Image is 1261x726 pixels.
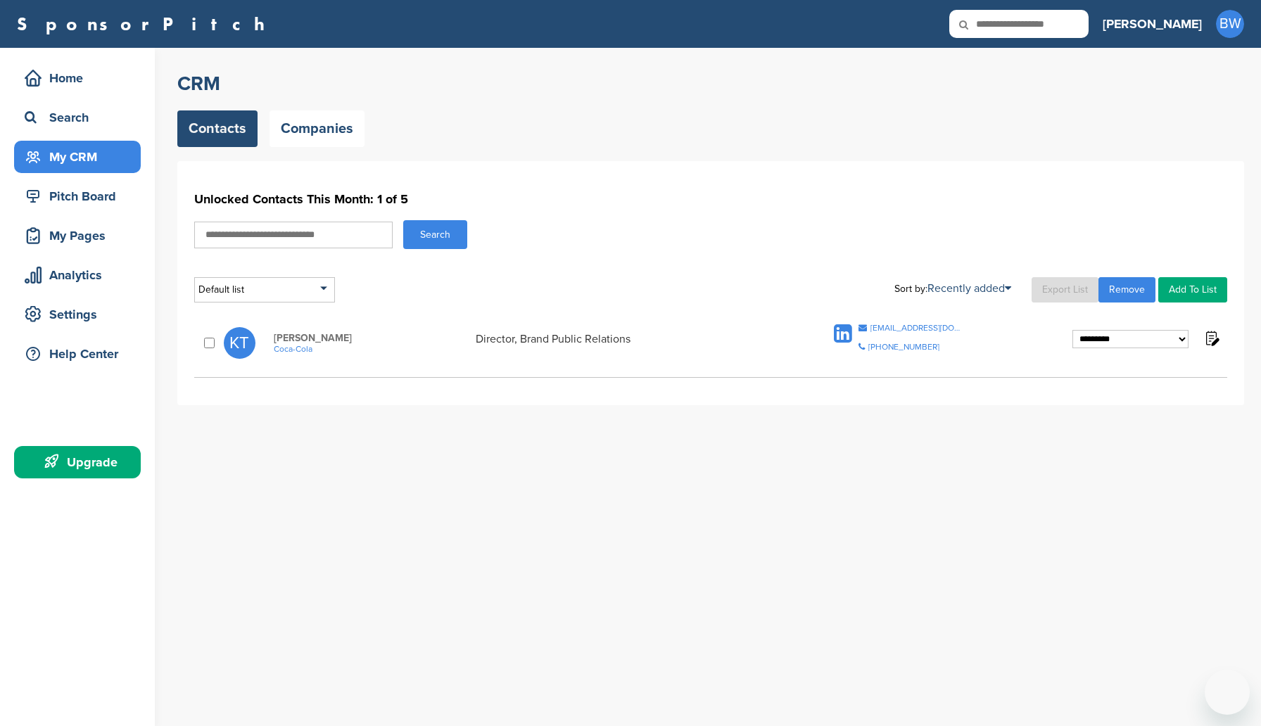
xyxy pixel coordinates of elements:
[224,327,255,359] span: KT
[1203,329,1220,347] img: Notes
[21,223,141,248] div: My Pages
[894,283,1011,294] div: Sort by:
[21,450,141,475] div: Upgrade
[868,343,939,351] div: [PHONE_NUMBER]
[14,180,141,212] a: Pitch Board
[194,277,335,302] div: Default list
[270,110,365,147] a: Companies
[21,144,141,170] div: My CRM
[870,324,964,332] div: [EMAIL_ADDRESS][DOMAIN_NAME]
[194,186,1227,212] h1: Unlocked Contacts This Month: 1 of 5
[14,62,141,94] a: Home
[1216,10,1244,38] span: BW
[21,302,141,327] div: Settings
[1098,277,1155,302] a: Remove
[1205,670,1250,715] iframe: Button to launch messaging window
[1103,14,1202,34] h3: [PERSON_NAME]
[21,262,141,288] div: Analytics
[927,281,1011,295] a: Recently added
[274,344,469,354] a: Coca-Cola
[403,220,467,249] button: Search
[14,259,141,291] a: Analytics
[14,446,141,478] a: Upgrade
[21,184,141,209] div: Pitch Board
[21,65,141,91] div: Home
[21,341,141,367] div: Help Center
[1032,277,1098,302] a: Export List
[177,110,258,147] a: Contacts
[14,141,141,173] a: My CRM
[21,105,141,130] div: Search
[1103,8,1202,39] a: [PERSON_NAME]
[476,332,782,354] div: Director, Brand Public Relations
[1158,277,1227,302] a: Add To List
[14,298,141,331] a: Settings
[17,15,274,33] a: SponsorPitch
[274,332,469,344] span: [PERSON_NAME]
[14,219,141,252] a: My Pages
[14,338,141,370] a: Help Center
[177,71,1244,96] h2: CRM
[14,101,141,134] a: Search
